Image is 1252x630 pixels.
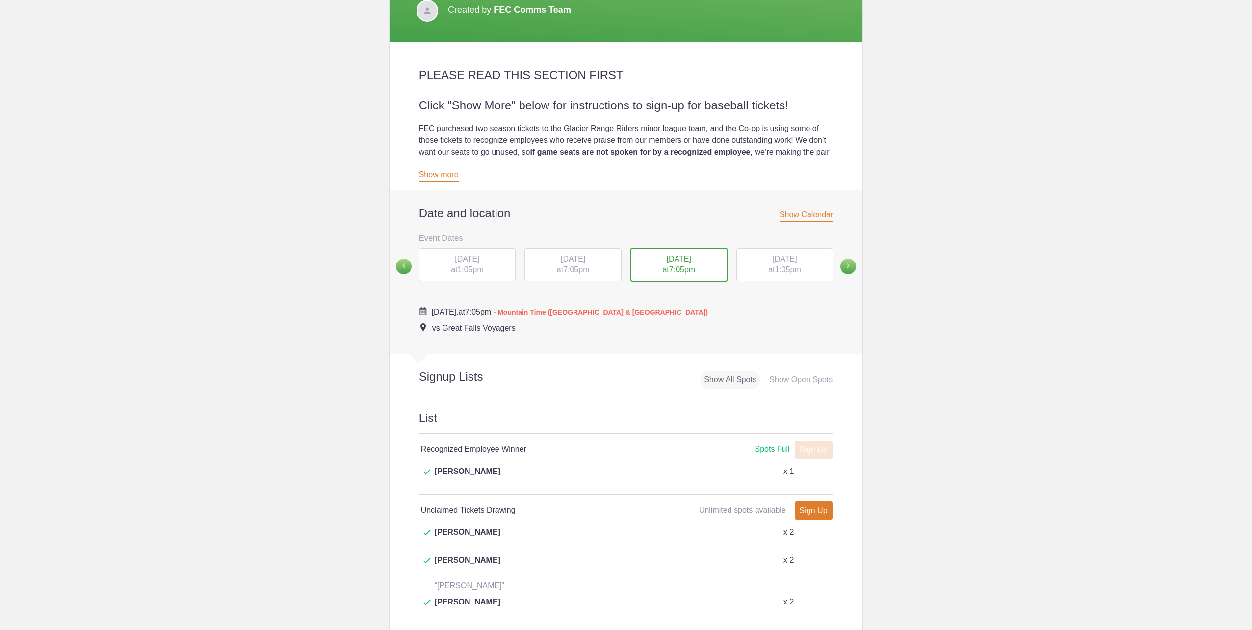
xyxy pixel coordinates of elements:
[419,170,459,182] a: Show more
[561,255,585,263] span: [DATE]
[432,308,459,316] span: [DATE],
[455,255,479,263] span: [DATE]
[736,248,834,282] div: at
[780,210,833,222] span: Show Calendar
[700,371,760,389] div: Show All Spots
[419,123,834,170] div: FEC purchased two season tickets to the Glacier Range Riders minor league team, and the Co-op is ...
[699,506,786,514] span: Unlimited spots available
[669,265,695,274] span: 7:05pm
[783,596,794,608] p: x 2
[765,371,836,389] div: Show Open Spots
[630,248,728,282] div: at
[435,526,500,550] span: [PERSON_NAME]
[494,308,708,316] span: - Mountain Time ([GEOGRAPHIC_DATA] & [GEOGRAPHIC_DATA])
[435,581,504,590] span: “[PERSON_NAME]”
[419,410,834,434] h2: List
[419,206,834,221] h2: Date and location
[423,600,431,605] img: Check dark green
[457,265,483,274] span: 1:05pm
[390,369,548,384] h2: Signup Lists
[423,469,431,475] img: Check dark green
[419,98,834,113] h2: Click "Show More" below for instructions to sign-up for baseball tickets!
[421,444,626,455] h4: Recognized Employee Winner
[418,248,517,282] button: [DATE] at1:05pm
[783,526,794,538] p: x 2
[423,558,431,564] img: Check dark green
[432,308,708,316] span: at
[524,248,622,282] button: [DATE] at7:05pm
[630,247,728,283] button: [DATE] at7:05pm
[432,324,516,332] span: vs Great Falls Voyagers
[419,307,427,315] img: Cal purple
[419,68,834,82] h2: PLEASE READ THIS SECTION FIRST
[494,5,571,15] span: FEC Comms Team
[530,148,750,156] strong: if game seats are not spoken for by a recognized employee
[465,308,491,316] span: 7:05pm
[783,554,794,566] p: x 2
[563,265,589,274] span: 7:05pm
[421,504,626,516] h4: Unclaimed Tickets Drawing
[423,530,431,536] img: Check dark green
[420,323,426,331] img: Event location
[755,444,789,456] div: Spots Full
[524,248,622,282] div: at
[435,554,500,578] span: [PERSON_NAME]
[667,255,691,263] span: [DATE]
[419,231,834,245] h3: Event Dates
[419,248,516,282] div: at
[435,596,500,620] span: [PERSON_NAME]
[772,255,797,263] span: [DATE]
[435,466,500,489] span: [PERSON_NAME]
[736,248,834,282] button: [DATE] at1:05pm
[783,466,794,477] p: x 1
[775,265,801,274] span: 1:05pm
[795,501,833,520] a: Sign Up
